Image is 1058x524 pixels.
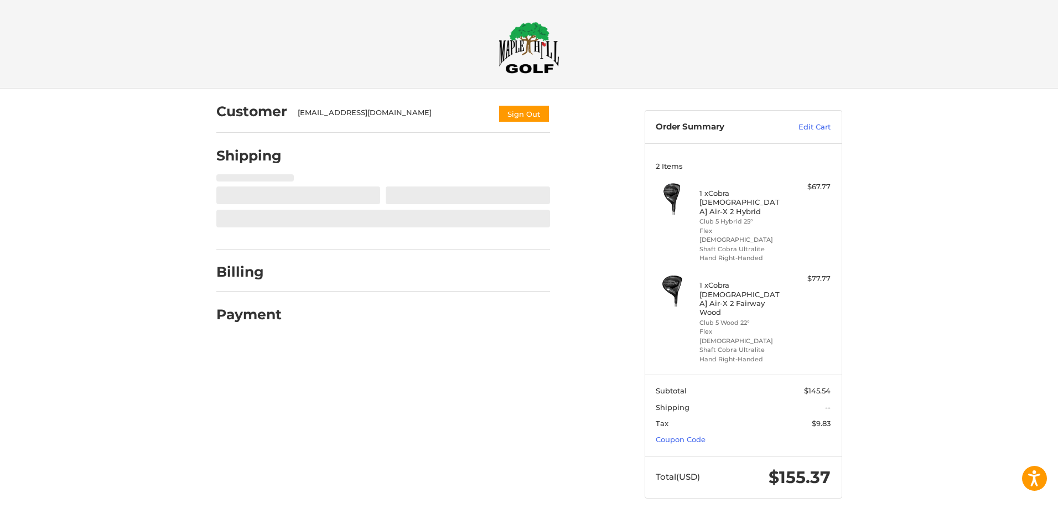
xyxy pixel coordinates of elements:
h3: 2 Items [656,162,831,170]
span: $155.37 [769,467,831,487]
span: Total (USD) [656,471,700,482]
span: Shipping [656,403,689,412]
li: Flex [DEMOGRAPHIC_DATA] [699,226,784,245]
img: Maple Hill Golf [499,22,559,74]
span: $145.54 [804,386,831,395]
h2: Customer [216,103,287,120]
button: Sign Out [498,105,550,123]
h4: 1 x Cobra [DEMOGRAPHIC_DATA] Air-X 2 Hybrid [699,189,784,216]
span: Subtotal [656,386,687,395]
li: Hand Right-Handed [699,253,784,263]
div: [EMAIL_ADDRESS][DOMAIN_NAME] [298,107,487,123]
li: Shaft Cobra Ultralite [699,245,784,254]
a: Coupon Code [656,435,706,444]
h2: Shipping [216,147,282,164]
div: $67.77 [787,181,831,193]
span: -- [825,403,831,412]
h2: Billing [216,263,281,281]
li: Club 5 Wood 22° [699,318,784,328]
span: $9.83 [812,419,831,428]
h4: 1 x Cobra [DEMOGRAPHIC_DATA] Air-X 2 Fairway Wood [699,281,784,317]
h3: Order Summary [656,122,775,133]
li: Club 5 Hybrid 25° [699,217,784,226]
li: Hand Right-Handed [699,355,784,364]
li: Flex [DEMOGRAPHIC_DATA] [699,327,784,345]
h2: Payment [216,306,282,323]
a: Edit Cart [775,122,831,133]
div: $77.77 [787,273,831,284]
li: Shaft Cobra Ultralite [699,345,784,355]
span: Tax [656,419,668,428]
